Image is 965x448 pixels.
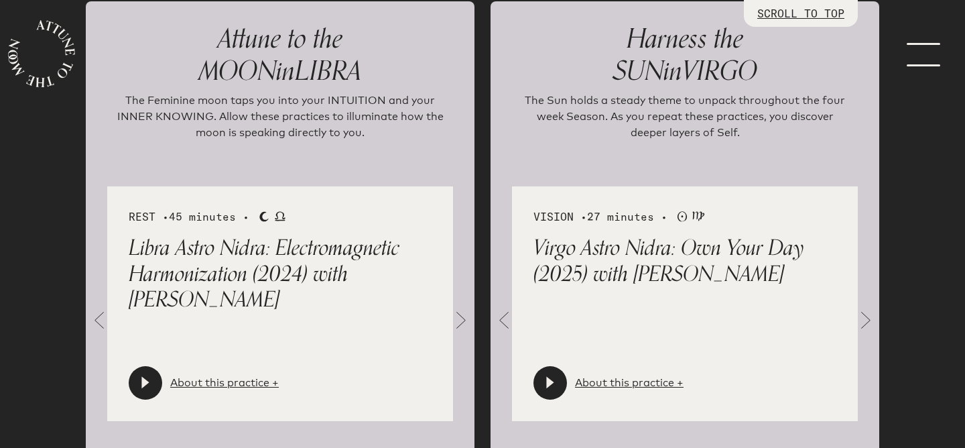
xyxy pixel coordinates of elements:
[575,375,684,391] a: About this practice +
[218,17,342,61] span: Attune to the
[512,23,858,87] p: SUN VIRGO
[517,93,852,160] p: The Sun holds a steady theme to unpack throughout the four week Season. As you repeat these pract...
[169,210,249,223] span: 45 minutes •
[170,375,279,391] a: About this practice +
[627,17,743,61] span: Harness the
[663,49,682,93] span: in
[533,208,836,225] div: VISION •
[107,23,453,87] p: MOON LIBRA
[587,210,667,223] span: 27 minutes •
[113,93,448,160] p: The Feminine moon taps you into your INTUITION and your INNER KNOWING. Allow these practices to i...
[276,49,295,93] span: in
[129,235,432,313] p: Libra Astro Nidra: Electromagnetic Harmonization (2024) with [PERSON_NAME]
[129,208,432,225] div: REST •
[757,5,844,21] p: SCROLL TO TOP
[533,235,836,287] p: Virgo Astro Nidra: Own Your Day (2025) with [PERSON_NAME]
